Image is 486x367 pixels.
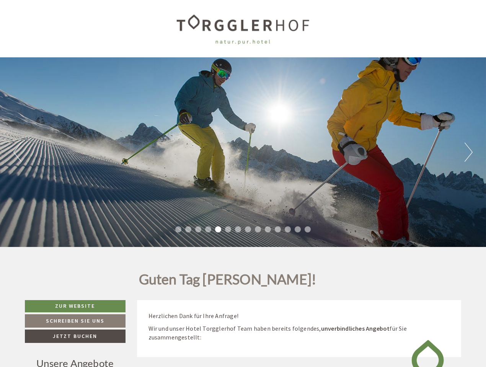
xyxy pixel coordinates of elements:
[465,143,473,162] button: Next
[256,201,302,215] button: Senden
[139,272,316,291] h1: Guten Tag [PERSON_NAME]!
[13,143,21,162] button: Previous
[25,300,126,312] a: Zur Website
[12,23,121,29] div: [GEOGRAPHIC_DATA]
[321,325,390,332] strong: unverbindliches Angebot
[25,330,126,343] a: Jetzt buchen
[25,314,126,328] a: Schreiben Sie uns
[137,6,165,19] div: [DATE]
[148,324,450,342] p: Wir und unser Hotel Torgglerhof Team haben bereits folgendes, für Sie zusammengestellt:
[148,312,450,320] p: Herzlichen Dank für Ihre Anfrage!
[12,37,121,43] small: 01:42
[6,21,125,44] div: Guten Tag, wie können wir Ihnen helfen?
